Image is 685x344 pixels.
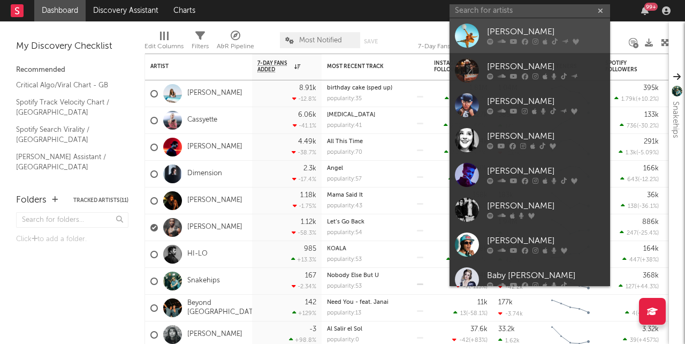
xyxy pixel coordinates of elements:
[644,3,658,11] div: 99 +
[327,139,363,145] a: All This Time
[192,27,209,58] div: Filters
[299,37,342,44] span: Most Notified
[644,138,659,145] div: 291k
[327,192,363,198] a: Mama Said It
[327,246,423,252] div: KOALA
[627,230,637,236] span: 247
[327,85,423,91] div: birthday cake (sped up)
[498,283,523,290] div: -42.2k
[621,203,659,210] div: ( )
[300,192,316,199] div: 1.18k
[444,149,488,156] div: ( )
[327,300,389,305] a: Need You - feat. Janai
[16,96,118,118] a: Spotify Track Velocity Chart / [GEOGRAPHIC_DATA]
[621,96,636,102] span: 1.79k
[187,276,220,286] a: Snakehips
[627,177,638,183] span: 643
[327,326,423,332] div: Al Salir el Sol
[305,272,316,279] div: 167
[627,123,637,129] span: 736
[605,60,643,73] div: Spotify Followers
[292,176,316,183] div: -17.4 %
[327,326,362,332] a: Al Salir el Sol
[487,26,605,39] div: [PERSON_NAME]
[498,310,523,317] div: -3.74k
[643,245,659,252] div: 164k
[291,256,316,263] div: +13.3 %
[305,299,316,306] div: 142
[327,230,362,236] div: popularity: 54
[498,299,513,306] div: 177k
[632,311,636,317] span: 4
[292,95,316,102] div: -12.8 %
[187,250,208,259] a: HI-LO
[456,283,488,290] div: ( )
[299,85,316,92] div: 8.91k
[642,326,659,333] div: 3.32k
[327,257,362,263] div: popularity: 53
[364,39,378,44] button: Save
[641,6,649,15] button: 99+
[626,150,636,156] span: 1.3k
[327,112,375,118] a: [MEDICAL_DATA]
[640,177,657,183] span: -12.2 %
[327,219,364,225] a: Let’s Go Back
[669,101,682,138] div: Snakehips
[327,123,362,129] div: popularity: 41
[413,61,423,72] button: Filter by Most Recent Track
[327,176,362,182] div: popularity: 57
[187,196,242,205] a: [PERSON_NAME]
[477,299,488,306] div: 11k
[292,149,316,156] div: -38.7 %
[327,149,362,155] div: popularity: 70
[470,284,486,290] span: -113 %
[487,200,605,213] div: [PERSON_NAME]
[638,230,657,236] span: -25.4 %
[446,256,488,263] div: ( )
[614,95,659,102] div: ( )
[298,111,316,118] div: 6.06k
[16,212,128,228] input: Search for folders...
[327,112,423,118] div: Phantom Limb
[327,139,423,145] div: All This Time
[450,227,610,262] a: [PERSON_NAME]
[187,169,222,178] a: Dimension
[16,40,128,53] div: My Discovery Checklist
[620,122,659,129] div: ( )
[468,311,486,317] span: -58.1 %
[450,88,610,123] a: [PERSON_NAME]
[327,96,362,102] div: popularity: 35
[450,18,610,53] a: [PERSON_NAME]
[620,229,659,236] div: ( )
[292,283,316,290] div: -2.34 %
[623,336,659,343] div: ( )
[327,300,423,305] div: Need You - feat. Janai
[16,124,118,146] a: Spotify Search Virality / [GEOGRAPHIC_DATA]
[434,60,471,73] div: Instagram Followers
[487,95,605,108] div: [PERSON_NAME]
[626,284,635,290] span: 127
[257,60,292,73] span: 7-Day Fans Added
[327,166,343,171] a: Angel
[292,310,316,317] div: +129 %
[192,40,209,53] div: Filters
[304,245,316,252] div: 985
[620,176,659,183] div: ( )
[327,166,423,171] div: Angel
[306,61,316,72] button: Filter by 7-Day Fans Added
[187,223,242,232] a: [PERSON_NAME]
[444,122,488,129] div: ( )
[470,326,488,333] div: 37.6k
[498,337,520,344] div: 1.62k
[643,85,659,92] div: 395k
[293,122,316,129] div: -41.1 %
[648,61,659,72] button: Filter by Spotify Followers
[619,283,659,290] div: ( )
[450,4,610,18] input: Search for artists
[487,130,605,143] div: [PERSON_NAME]
[619,149,659,156] div: ( )
[236,61,247,72] button: Filter by Artist
[327,273,379,279] a: Nobody Else But U
[73,198,128,203] button: Tracked Artists(11)
[546,295,595,321] svg: Chart title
